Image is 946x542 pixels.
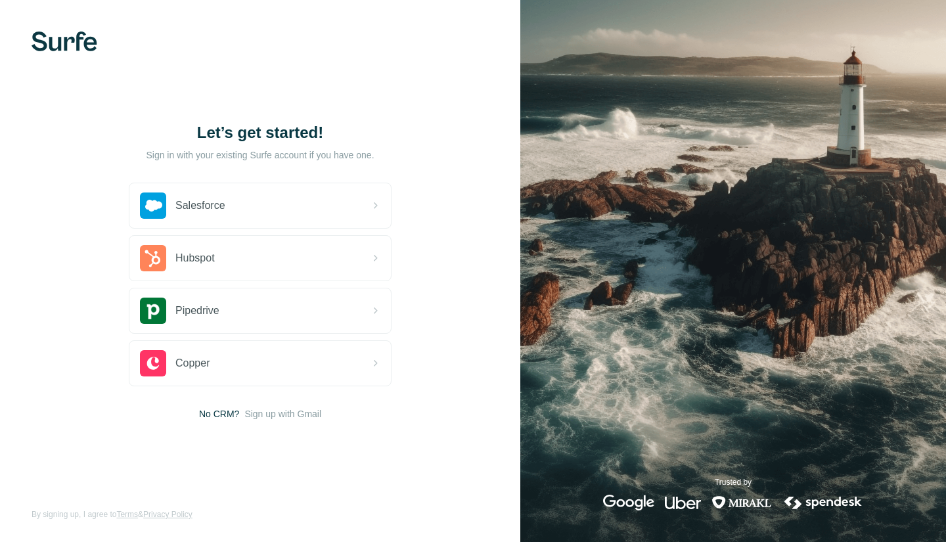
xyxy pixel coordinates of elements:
[175,250,215,266] span: Hubspot
[140,350,166,376] img: copper's logo
[175,303,219,319] span: Pipedrive
[782,495,864,510] img: spendesk's logo
[140,192,166,219] img: salesforce's logo
[32,508,192,520] span: By signing up, I agree to &
[116,510,138,519] a: Terms
[175,355,210,371] span: Copper
[143,510,192,519] a: Privacy Policy
[711,495,772,510] img: mirakl's logo
[140,298,166,324] img: pipedrive's logo
[146,148,374,162] p: Sign in with your existing Surfe account if you have one.
[715,476,752,488] p: Trusted by
[199,407,239,420] span: No CRM?
[32,32,97,51] img: Surfe's logo
[175,198,225,214] span: Salesforce
[129,122,392,143] h1: Let’s get started!
[603,495,654,510] img: google's logo
[140,245,166,271] img: hubspot's logo
[244,407,321,420] button: Sign up with Gmail
[665,495,701,510] img: uber's logo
